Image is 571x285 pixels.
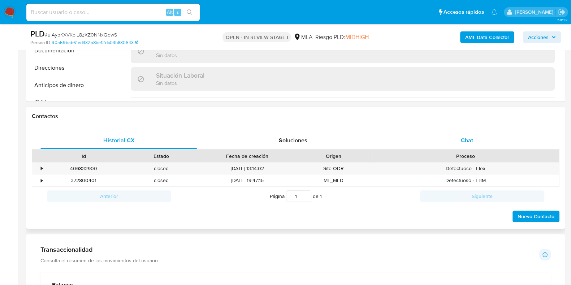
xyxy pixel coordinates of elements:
div: • [41,177,43,184]
span: # uIAypKXVKbiL8zXZ0NNxQdwS [45,31,117,38]
span: Historial CX [103,136,135,144]
span: Página de [270,190,322,202]
span: Riesgo PLD: [315,33,368,41]
button: Anticipos de dinero [28,77,118,94]
div: Defectuoso - FBM [372,174,559,186]
div: Origen [300,152,367,160]
a: 90a59bab61ed332a8be12dc03b830643 [52,39,138,46]
span: 3.161.2 [557,17,567,23]
a: Salir [558,8,566,16]
div: Id [50,152,117,160]
span: Alt [167,9,173,16]
p: Sin datos [156,52,183,59]
div: Fecha de creación [205,152,290,160]
button: search-icon [182,7,197,17]
div: Situación LaboralSin datos [131,67,555,91]
div: ML_MED [295,174,372,186]
p: noelia.huarte@mercadolibre.com [515,9,555,16]
button: Nuevo Contacto [512,211,559,222]
button: Direcciones [28,59,118,77]
div: closed [122,163,200,174]
span: Acciones [528,31,549,43]
div: Site ODR [295,163,372,174]
span: Accesos rápidos [444,8,484,16]
h1: Contactos [32,113,559,120]
span: Chat [461,136,473,144]
p: Sin datos [156,79,204,86]
input: Buscar usuario o caso... [26,8,200,17]
div: ParientesSin datos [131,39,555,63]
span: Nuevo Contacto [518,211,554,221]
a: Notificaciones [491,9,497,15]
div: [DATE] 19:47:15 [200,174,295,186]
button: Acciones [523,31,561,43]
div: 406832900 [45,163,122,174]
div: Proceso [377,152,554,160]
h3: Situación Laboral [156,72,204,79]
div: [DATE] 13:14:02 [200,163,295,174]
b: Person ID [30,39,50,46]
div: closed [122,174,200,186]
b: PLD [30,28,45,39]
span: 1 [320,193,322,200]
p: OPEN - IN REVIEW STAGE I [222,32,291,42]
div: MLA [294,33,312,41]
div: • [41,165,43,172]
b: AML Data Collector [465,31,509,43]
button: Anterior [47,190,171,202]
div: Estado [127,152,195,160]
button: CVU [28,94,118,111]
span: MIDHIGH [345,33,368,41]
button: Siguiente [420,190,544,202]
button: Documentación [28,42,118,59]
button: AML Data Collector [460,31,514,43]
span: Soluciones [279,136,307,144]
div: 372800401 [45,174,122,186]
div: Defectuoso - Flex [372,163,559,174]
span: s [177,9,179,16]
